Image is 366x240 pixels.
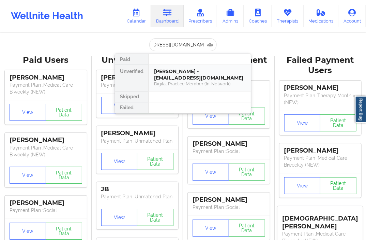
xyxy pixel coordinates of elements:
button: View [101,209,138,226]
button: View [10,223,46,240]
button: Patient Data [137,209,173,226]
div: JB [101,185,174,193]
button: Patient Data [46,223,82,240]
p: Payment Plan : Unmatched Plan [101,193,174,200]
p: Payment Plan : Medical Care Biweekly (NEW) [10,144,82,158]
div: [DEMOGRAPHIC_DATA][PERSON_NAME] [282,210,358,230]
div: Paid Users [5,55,87,66]
a: Dashboard [151,5,184,27]
a: Medications [304,5,339,27]
div: Digital Practice Member (In-Network) [154,81,245,87]
div: [PERSON_NAME] [10,136,82,144]
p: Payment Plan : Unmatched Plan [101,138,174,144]
div: [PERSON_NAME] [284,84,357,92]
button: Patient Data [320,114,356,131]
button: View [284,114,321,131]
a: Account [338,5,366,27]
button: View [193,108,229,125]
div: Failed [115,102,148,113]
button: View [101,97,138,114]
div: [PERSON_NAME] - [EMAIL_ADDRESS][DOMAIN_NAME] [154,68,245,81]
div: [PERSON_NAME] [284,147,357,155]
button: Patient Data [320,177,356,194]
p: Payment Plan : Unmatched Plan [101,82,174,88]
div: [PERSON_NAME] [10,199,82,207]
div: Failed Payment Users [279,55,362,76]
div: [PERSON_NAME] [193,196,265,204]
a: Prescribers [184,5,217,27]
p: Payment Plan : Social [10,207,82,214]
button: View [193,220,229,237]
button: View [193,164,229,181]
button: View [284,177,321,194]
p: Payment Plan : Medical Care Biweekly (NEW) [284,155,357,168]
button: Patient Data [46,167,82,184]
div: [PERSON_NAME] [101,129,174,137]
div: Unverified [115,65,148,91]
a: Admins [217,5,244,27]
button: View [10,104,46,121]
p: Payment Plan : Social [193,148,265,155]
button: Patient Data [137,153,173,170]
a: Coaches [244,5,272,27]
button: Patient Data [229,164,265,181]
a: Calendar [122,5,151,27]
a: Therapists [272,5,304,27]
a: Report Bug [355,96,366,123]
div: [PERSON_NAME] [193,140,265,148]
div: Unverified Users [96,55,179,66]
p: Payment Plan : Therapy Monthly (NEW) [284,92,357,106]
div: Paid [115,54,148,65]
p: Payment Plan : Social [193,204,265,211]
button: View [101,153,138,170]
button: Patient Data [229,220,265,237]
div: [PERSON_NAME] [101,74,174,82]
button: Patient Data [229,108,265,125]
div: [PERSON_NAME] [10,74,82,82]
div: Skipped [115,91,148,102]
p: Payment Plan : Medical Care Biweekly (NEW) [10,82,82,95]
button: View [10,167,46,184]
button: Patient Data [46,104,82,121]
